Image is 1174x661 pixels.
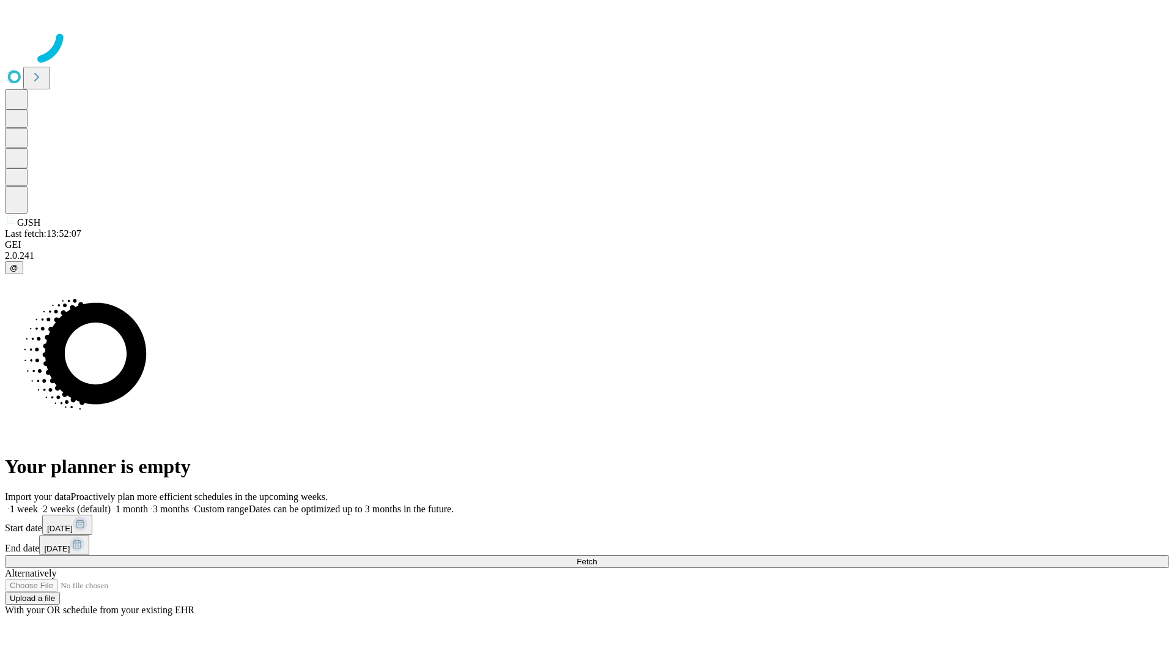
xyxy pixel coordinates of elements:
[249,504,454,514] span: Dates can be optimized up to 3 months in the future.
[5,491,71,502] span: Import your data
[5,605,194,615] span: With your OR schedule from your existing EHR
[5,515,1169,535] div: Start date
[194,504,248,514] span: Custom range
[10,504,38,514] span: 1 week
[71,491,328,502] span: Proactively plan more efficient schedules in the upcoming weeks.
[39,535,89,555] button: [DATE]
[577,557,597,566] span: Fetch
[153,504,189,514] span: 3 months
[5,239,1169,250] div: GEI
[5,261,23,274] button: @
[43,504,111,514] span: 2 weeks (default)
[5,228,81,239] span: Last fetch: 13:52:07
[5,592,60,605] button: Upload a file
[5,535,1169,555] div: End date
[44,544,70,553] span: [DATE]
[47,524,73,533] span: [DATE]
[5,555,1169,568] button: Fetch
[5,250,1169,261] div: 2.0.241
[17,217,40,228] span: GJSH
[10,263,18,272] span: @
[5,568,56,578] span: Alternatively
[5,455,1169,478] h1: Your planner is empty
[116,504,148,514] span: 1 month
[42,515,92,535] button: [DATE]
